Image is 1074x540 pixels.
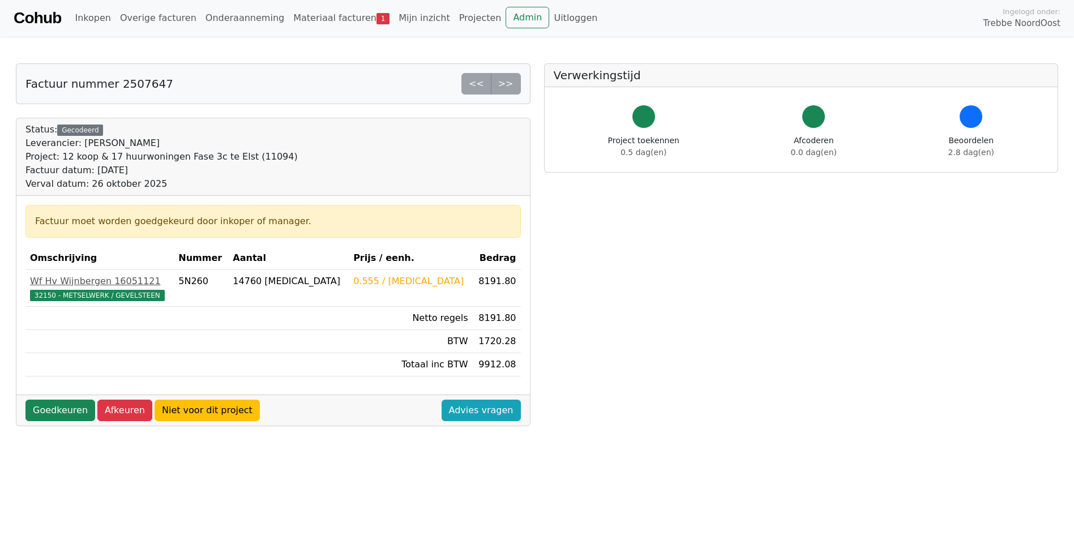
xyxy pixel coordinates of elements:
[554,68,1049,82] h5: Verwerkingstijd
[472,353,520,376] td: 9912.08
[376,13,390,24] span: 1
[353,275,468,288] div: 0.555 / [MEDICAL_DATA]
[30,275,169,302] a: Wf Hv Wijnbergen 1605112132150 - METSELWERK / GEVELSTEEN
[35,215,511,228] div: Factuur moet worden goedgekeurd door inkoper of manager.
[549,7,602,29] a: Uitloggen
[70,7,115,29] a: Inkopen
[791,135,837,158] div: Afcoderen
[289,7,394,29] a: Materiaal facturen1
[174,270,228,307] td: 5N260
[228,247,349,270] th: Aantal
[948,135,994,158] div: Beoordelen
[57,125,103,136] div: Gecodeerd
[349,353,472,376] td: Totaal inc BTW
[25,164,298,177] div: Factuur datum: [DATE]
[349,307,472,330] td: Netto regels
[983,17,1060,30] span: Trebbe NoordOost
[506,7,549,28] a: Admin
[948,148,994,157] span: 2.8 dag(en)
[30,290,165,301] span: 32150 - METSELWERK / GEVELSTEEN
[25,400,95,421] a: Goedkeuren
[621,148,666,157] span: 0.5 dag(en)
[14,5,61,32] a: Cohub
[472,247,520,270] th: Bedrag
[349,330,472,353] td: BTW
[394,7,455,29] a: Mijn inzicht
[25,77,173,91] h5: Factuur nummer 2507647
[155,400,260,421] a: Niet voor dit project
[233,275,344,288] div: 14760 [MEDICAL_DATA]
[472,307,520,330] td: 8191.80
[25,177,298,191] div: Verval datum: 26 oktober 2025
[608,135,679,158] div: Project toekennen
[115,7,201,29] a: Overige facturen
[472,270,520,307] td: 8191.80
[472,330,520,353] td: 1720.28
[30,275,169,288] div: Wf Hv Wijnbergen 16051121
[349,247,472,270] th: Prijs / eenh.
[97,400,152,421] a: Afkeuren
[25,150,298,164] div: Project: 12 koop & 17 huurwoningen Fase 3c te Elst (11094)
[1003,6,1060,17] span: Ingelogd onder:
[174,247,228,270] th: Nummer
[455,7,506,29] a: Projecten
[25,247,174,270] th: Omschrijving
[25,136,298,150] div: Leverancier: [PERSON_NAME]
[791,148,837,157] span: 0.0 dag(en)
[201,7,289,29] a: Onderaanneming
[442,400,521,421] a: Advies vragen
[25,123,298,191] div: Status:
